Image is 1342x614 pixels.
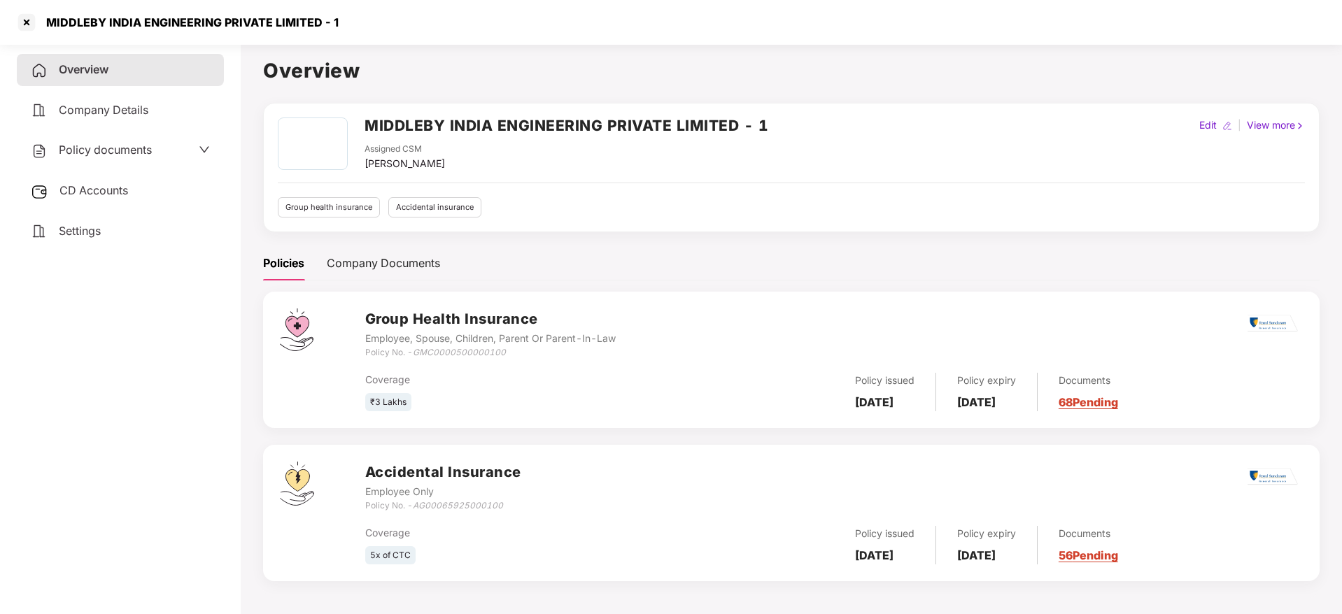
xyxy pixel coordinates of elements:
[855,373,914,388] div: Policy issued
[327,255,440,272] div: Company Documents
[957,395,996,409] b: [DATE]
[199,144,210,155] span: down
[31,183,48,200] img: svg+xml;base64,PHN2ZyB3aWR0aD0iMjUiIGhlaWdodD0iMjQiIHZpZXdCb3g9IjAgMCAyNSAyNCIgZmlsbD0ibm9uZSIgeG...
[1248,468,1298,485] img: rsi.png
[263,55,1320,86] h1: Overview
[365,143,445,156] div: Assigned CSM
[365,331,616,346] div: Employee, Spouse, Children, Parent Or Parent-In-Law
[1248,315,1298,332] img: rsi.png
[365,546,416,565] div: 5x of CTC
[957,548,996,562] b: [DATE]
[413,347,506,357] i: GMC0000500000100
[388,197,481,217] div: Accidental insurance
[365,114,768,137] h2: MIDDLEBY INDIA ENGINEERING PRIVATE LIMITED - 1
[280,308,313,351] img: svg+xml;base64,PHN2ZyB4bWxucz0iaHR0cDovL3d3dy53My5vcmcvMjAwMC9zdmciIHdpZHRoPSI0Ny43MTQiIGhlaWdodD...
[365,346,616,359] div: Policy No. -
[1244,117,1308,133] div: View more
[59,224,101,238] span: Settings
[1059,526,1118,541] div: Documents
[31,62,48,79] img: svg+xml;base64,PHN2ZyB4bWxucz0iaHR0cDovL3d3dy53My5vcmcvMjAwMC9zdmciIHdpZHRoPSIyNCIgaGVpZ2h0PSIyNC...
[59,183,128,197] span: CD Accounts
[365,525,678,541] div: Coverage
[365,393,411,412] div: ₹3 Lakhs
[1235,117,1244,133] div: |
[1059,373,1118,388] div: Documents
[957,526,1016,541] div: Policy expiry
[59,62,108,76] span: Overview
[365,308,616,330] h3: Group Health Insurance
[365,156,445,171] div: [PERSON_NAME]
[855,548,894,562] b: [DATE]
[957,373,1016,388] div: Policy expiry
[365,484,521,499] div: Employee Only
[59,143,152,157] span: Policy documents
[1295,121,1305,131] img: rightIcon
[278,197,380,217] div: Group health insurance
[280,462,314,506] img: svg+xml;base64,PHN2ZyB4bWxucz0iaHR0cDovL3d3dy53My5vcmcvMjAwMC9zdmciIHdpZHRoPSI0OS4zMjEiIGhlaWdodD...
[31,143,48,159] img: svg+xml;base64,PHN2ZyB4bWxucz0iaHR0cDovL3d3dy53My5vcmcvMjAwMC9zdmciIHdpZHRoPSIyNCIgaGVpZ2h0PSIyNC...
[38,15,339,29] div: MIDDLEBY INDIA ENGINEERING PRIVATE LIMITED - 1
[413,500,503,511] i: AG00065925000100
[263,255,304,272] div: Policies
[855,395,894,409] b: [DATE]
[31,223,48,240] img: svg+xml;base64,PHN2ZyB4bWxucz0iaHR0cDovL3d3dy53My5vcmcvMjAwMC9zdmciIHdpZHRoPSIyNCIgaGVpZ2h0PSIyNC...
[365,372,678,387] div: Coverage
[1196,117,1220,133] div: Edit
[59,103,148,117] span: Company Details
[1222,121,1232,131] img: editIcon
[855,526,914,541] div: Policy issued
[1059,548,1118,562] a: 56 Pending
[1059,395,1118,409] a: 68 Pending
[365,462,521,483] h3: Accidental Insurance
[31,102,48,119] img: svg+xml;base64,PHN2ZyB4bWxucz0iaHR0cDovL3d3dy53My5vcmcvMjAwMC9zdmciIHdpZHRoPSIyNCIgaGVpZ2h0PSIyNC...
[365,499,521,513] div: Policy No. -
